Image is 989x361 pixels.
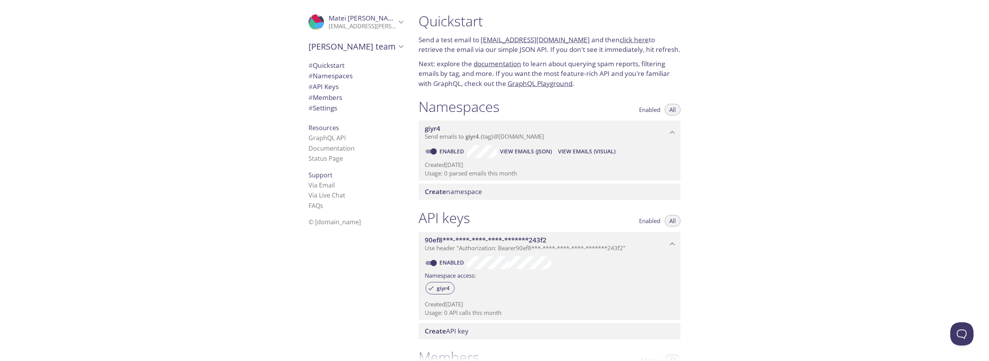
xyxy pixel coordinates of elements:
button: Enabled [634,104,665,115]
button: All [665,215,681,227]
div: Members [302,92,409,103]
h1: Quickstart [419,12,681,30]
span: API Keys [308,82,339,91]
a: GraphQL Playground [508,79,572,88]
span: Settings [308,103,337,112]
a: Via Live Chat [308,191,345,199]
p: Created [DATE] [425,161,674,169]
span: Create [425,327,446,335]
a: GraphQL API [308,134,346,142]
label: Namespace access: [425,269,476,280]
span: # [308,82,313,91]
p: Usage: 0 API calls this month [425,309,674,317]
div: Matei's team [302,36,409,57]
span: giyr4 [425,124,440,133]
h1: API keys [419,209,470,227]
span: View Emails (JSON) [500,147,552,156]
div: Quickstart [302,60,409,71]
span: namespace [425,187,482,196]
span: # [308,71,313,80]
span: © [DOMAIN_NAME] [308,218,361,226]
div: Create namespace [419,184,681,200]
span: # [308,93,313,102]
span: # [308,61,313,70]
button: View Emails (Visual) [555,145,619,158]
div: Create API Key [419,323,681,339]
div: giyr4 [426,282,455,294]
button: View Emails (JSON) [497,145,555,158]
span: Send emails to . {tag} @[DOMAIN_NAME] [425,132,544,140]
div: Namespaces [302,70,409,81]
div: Matei Lazar [302,9,409,35]
p: Next: explore the to learn about querying spam reports, filtering emails by tag, and more. If you... [419,59,681,89]
span: s [320,201,323,210]
button: Enabled [634,215,665,227]
p: Created [DATE] [425,300,674,308]
span: Support [308,171,333,179]
p: Usage: 0 parsed emails this month [425,169,674,177]
span: Matei [PERSON_NAME] [329,14,400,22]
span: View Emails (Visual) [558,147,615,156]
span: Resources [308,124,339,132]
span: Create [425,187,446,196]
h1: Namespaces [419,98,500,115]
span: API key [425,327,469,335]
span: [PERSON_NAME] team [308,41,396,52]
a: Status Page [308,154,343,163]
div: giyr4 namespace [419,120,681,144]
iframe: Help Scout Beacon - Open [950,322,973,346]
a: Enabled [438,148,467,155]
div: API Keys [302,81,409,92]
a: [EMAIL_ADDRESS][DOMAIN_NAME] [481,35,590,44]
button: All [665,104,681,115]
a: FAQ [308,201,323,210]
span: Quickstart [308,61,345,70]
p: Send a test email to and then to retrieve the email via our simple JSON API. If you don't see it ... [419,35,681,55]
span: Namespaces [308,71,353,80]
a: documentation [474,59,521,68]
span: giyr4 [465,132,479,140]
a: Documentation [308,144,355,153]
span: giyr4 [432,285,454,292]
a: click here [620,35,649,44]
a: Enabled [438,259,467,266]
div: Team Settings [302,103,409,113]
a: Via Email [308,181,335,189]
span: Members [308,93,342,102]
span: # [308,103,313,112]
p: [EMAIL_ADDRESS][PERSON_NAME][DOMAIN_NAME] [329,22,396,30]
